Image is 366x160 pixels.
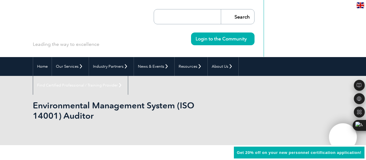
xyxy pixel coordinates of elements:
[134,57,174,76] a: News & Events
[33,100,198,121] h1: Environmental Management System (ISO 14001) Auditor
[191,32,255,45] a: Login to the Community
[357,2,364,8] img: en
[247,37,250,40] img: svg+xml;nitro-empty-id=MzcxOjIyMw==-1;base64,PHN2ZyB2aWV3Qm94PSIwIDAgMTEgMTEiIHdpZHRoPSIxMSIgaGVp...
[237,150,361,155] span: Get 20% off on your new personnel certification application!
[52,57,89,76] a: Our Services
[175,57,207,76] a: Resources
[89,57,134,76] a: Industry Partners
[33,76,128,95] a: Find Certified Professional / Training Provider
[33,57,52,76] a: Home
[335,130,351,145] img: svg+xml;nitro-empty-id=MTI5MzoxMTY=-1;base64,PHN2ZyB2aWV3Qm94PSIwIDAgNDAwIDQwMCIgd2lkdGg9IjQwMCIg...
[208,57,238,76] a: About Us
[33,41,99,48] p: Leading the way to excellence
[221,9,254,24] input: Search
